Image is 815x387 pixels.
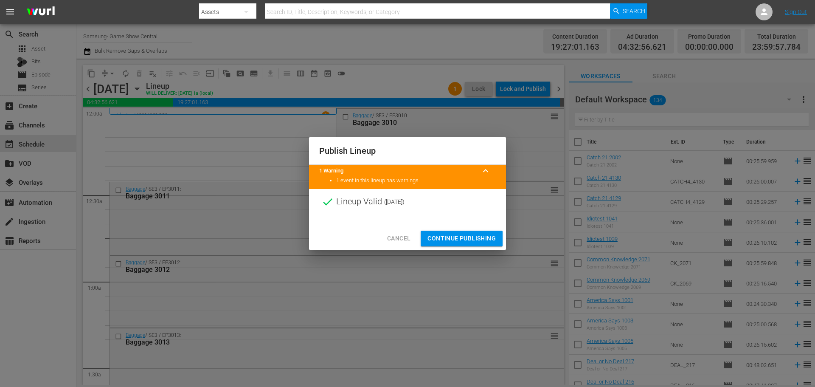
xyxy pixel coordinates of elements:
[336,177,496,185] li: 1 event in this lineup has warnings.
[421,231,503,246] button: Continue Publishing
[309,189,506,215] div: Lineup Valid
[623,3,645,19] span: Search
[384,195,405,208] span: ( [DATE] )
[5,7,15,17] span: menu
[319,144,496,158] h2: Publish Lineup
[380,231,417,246] button: Cancel
[475,161,496,181] button: keyboard_arrow_up
[427,233,496,244] span: Continue Publishing
[785,8,807,15] a: Sign Out
[20,2,61,22] img: ans4CAIJ8jUAAAAAAAAAAAAAAAAAAAAAAAAgQb4GAAAAAAAAAAAAAAAAAAAAAAAAJMjXAAAAAAAAAAAAAAAAAAAAAAAAgAT5G...
[387,233,410,244] span: Cancel
[481,166,491,176] span: keyboard_arrow_up
[319,167,475,175] title: 1 Warning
